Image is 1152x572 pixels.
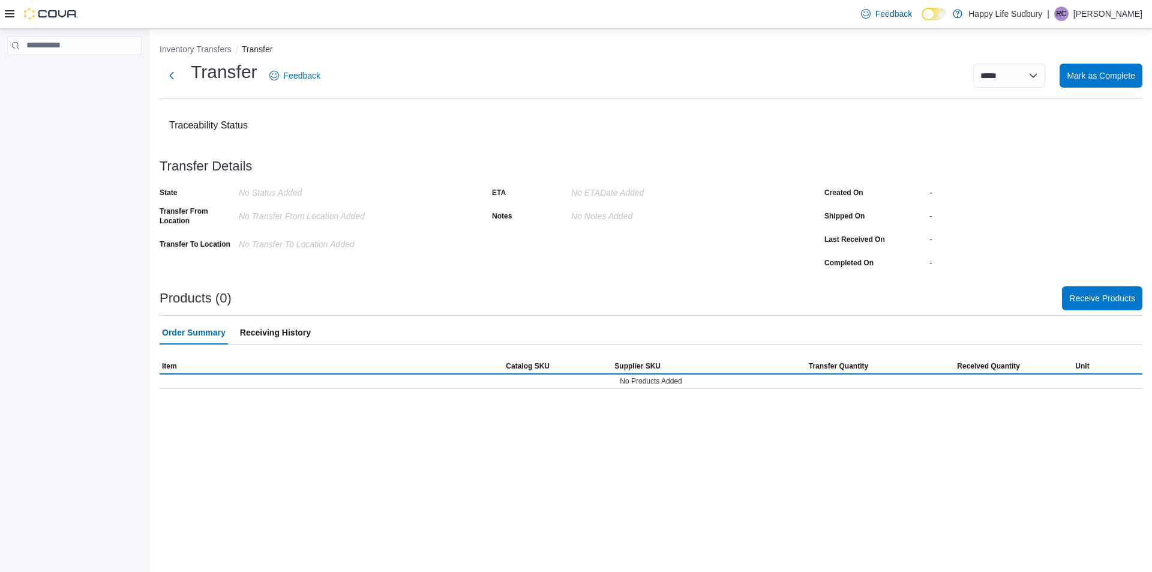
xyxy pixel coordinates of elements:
[160,291,232,306] h3: Products (0)
[239,235,400,249] div: No Transfer To Location Added
[1067,70,1135,82] span: Mark as Complete
[284,70,320,82] span: Feedback
[726,359,871,373] button: Transfer Quantity
[824,235,885,244] label: Last Received On
[162,361,177,371] span: Item
[24,8,78,20] img: Cova
[503,359,612,373] button: Catalog SKU
[968,7,1042,21] p: Happy Life Sudbury
[239,183,400,197] div: No Status added
[1047,7,1049,21] p: |
[824,211,865,221] label: Shipped On
[169,118,248,133] p: Traceability Status
[922,20,922,21] span: Dark Mode
[1075,361,1089,371] span: Unit
[1062,286,1142,310] button: Receive Products
[957,361,1020,371] span: Received Quantity
[571,183,732,197] div: No ETADate added
[1060,64,1142,88] button: Mark as Complete
[162,321,226,345] span: Order Summary
[875,8,912,20] span: Feedback
[160,239,230,249] label: Transfer To Location
[160,206,234,226] label: Transfer From Location
[1073,7,1142,21] p: [PERSON_NAME]
[1069,292,1135,304] span: Receive Products
[809,361,868,371] span: Transfer Quantity
[492,188,506,197] label: ETA
[160,44,232,54] button: Inventory Transfers
[871,359,1022,373] button: Received Quantity
[160,43,1142,58] nav: An example of EuiBreadcrumbs
[856,2,917,26] a: Feedback
[1056,7,1066,21] span: RC
[160,64,184,88] button: Next
[929,183,1142,197] div: -
[1054,7,1069,21] div: Roxanne Coutu
[240,321,311,345] span: Receiving History
[265,64,325,88] a: Feedback
[620,376,682,386] span: No Products Added
[929,206,1142,221] div: -
[492,211,512,221] label: Notes
[242,44,273,54] button: Transfer
[239,206,400,221] div: No Transfer From Location Added
[614,361,661,371] span: Supplier SKU
[160,159,252,173] h3: Transfer Details
[7,58,142,86] nav: Complex example
[1022,359,1142,373] button: Unit
[160,188,177,197] label: State
[571,206,732,221] div: No Notes added
[612,359,726,373] button: Supplier SKU
[160,359,503,373] button: Item
[506,361,550,371] span: Catalog SKU
[824,258,874,268] label: Completed On
[929,253,1142,268] div: -
[929,230,1142,244] div: -
[922,8,947,20] input: Dark Mode
[191,60,257,84] h1: Transfer
[824,188,863,197] label: Created On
